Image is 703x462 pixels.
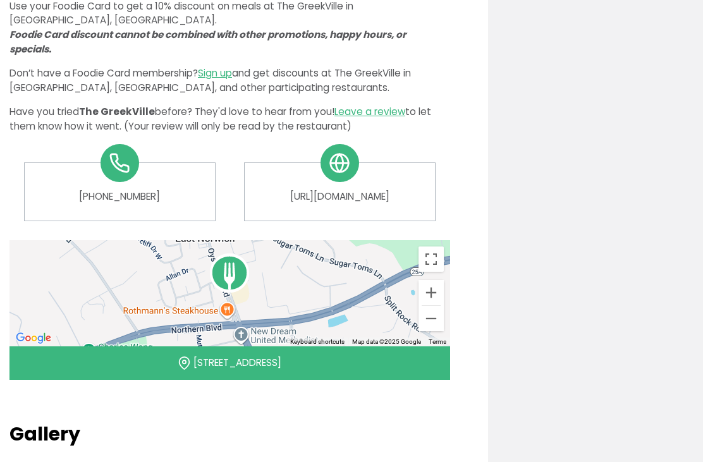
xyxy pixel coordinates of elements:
a: [PHONE_NUMBER] [34,190,205,204]
button: Keyboard shortcuts [290,337,345,346]
button: Zoom in [419,280,444,305]
button: Toggle fullscreen view [419,246,444,272]
h2: Gallery [9,423,450,446]
span: Map data ©2025 Google [352,338,421,345]
a: Leave a review [334,105,405,118]
p: Don’t have a Foodie Card membership? and get discounts at The GreekVille in [GEOGRAPHIC_DATA], [G... [9,66,450,95]
span: The GreekVille [79,105,155,118]
i: Foodie Card discount cannot be combined with other promotions, happy hours, or specials. [9,28,407,56]
img: Google [13,330,54,346]
a: [STREET_ADDRESS] [193,356,281,369]
p: Have you tried before? They'd love to hear from you! to let them know how it went. (Your review w... [9,105,450,134]
a: Open this area in Google Maps (opens a new window) [13,330,54,346]
a: [URL][DOMAIN_NAME] [254,190,425,204]
a: Terms [429,338,446,345]
button: Zoom out [419,306,444,331]
a: Sign up [198,66,232,80]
